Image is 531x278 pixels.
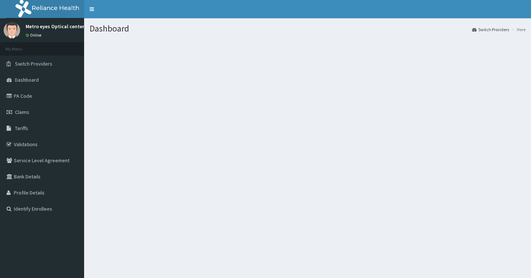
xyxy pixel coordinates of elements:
[90,24,526,33] h1: Dashboard
[15,125,28,131] span: Tariffs
[15,77,39,83] span: Dashboard
[4,22,20,38] img: User Image
[510,26,526,33] li: Here
[26,33,43,38] a: Online
[26,24,84,29] p: Metro eyes Optical center
[15,60,52,67] span: Switch Providers
[15,109,29,115] span: Claims
[472,26,509,33] a: Switch Providers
